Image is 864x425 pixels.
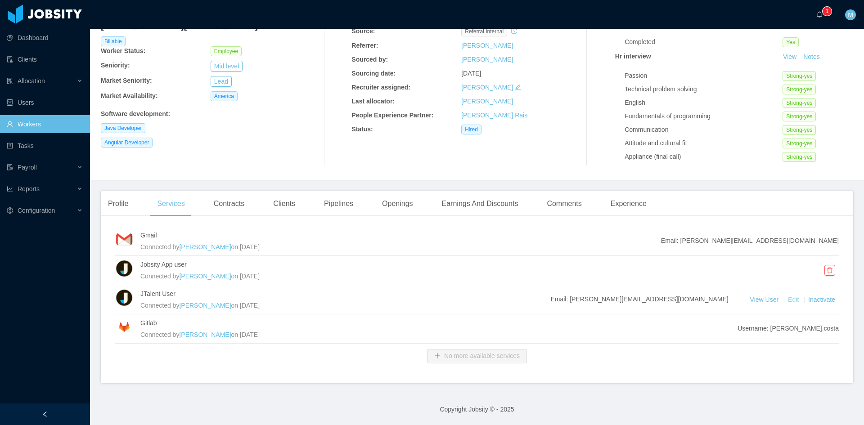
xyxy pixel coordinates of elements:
a: [PERSON_NAME] [461,42,513,49]
span: Strong-yes [783,139,816,148]
b: Referrer: [351,42,378,49]
span: on [DATE] [231,302,260,309]
span: on [DATE] [231,331,260,338]
span: Strong-yes [783,85,816,94]
a: [PERSON_NAME] [461,56,513,63]
div: Clients [266,191,302,216]
span: Reports [18,185,40,192]
span: Hired [461,125,481,134]
button: Notes [800,52,823,63]
a: icon: profileTasks [7,137,83,155]
span: Strong-yes [783,112,816,121]
div: Experience [603,191,654,216]
a: icon: userWorkers [7,115,83,133]
div: Completed [625,37,783,47]
b: Source: [351,27,375,35]
a: [PERSON_NAME] [461,98,513,105]
i: icon: file-protect [7,164,13,170]
span: Payroll [18,164,37,171]
span: Yes [783,37,799,47]
i: icon: line-chart [7,186,13,192]
i: icon: bell [816,11,823,18]
a: [PERSON_NAME] [179,243,231,251]
span: on [DATE] [231,273,260,280]
span: Strong-yes [783,98,816,108]
span: Configuration [18,207,55,214]
button: icon: delete [824,265,835,276]
i: icon: setting [7,207,13,214]
div: Communication [625,125,783,134]
span: Strong-yes [783,71,816,81]
span: Billable [101,36,126,46]
b: Seniority: [101,62,130,69]
img: kuLOZPwjcRA5AEBSsMqJNr0YAABA0AAACBoAABA0AACCBgAABA0AgKABAABBAwAAggYAQNAAAICgAQAQNAAAIGgAAEDQAAAIG... [115,230,133,248]
b: Recruiter assigned: [351,84,410,91]
a: [PERSON_NAME] [179,273,231,280]
img: xuEYf3yjHv8fpvZcyFcbvD4AAAAASUVORK5CYII= [115,259,133,277]
div: Services [150,191,192,216]
span: Angular Developer [101,138,153,148]
span: Email: [PERSON_NAME][EMAIL_ADDRESS][DOMAIN_NAME] [661,236,839,246]
b: Sourced by: [351,56,388,63]
a: [PERSON_NAME] [179,331,231,338]
b: Market Availability: [101,92,158,99]
div: Comments [540,191,589,216]
span: Username: [PERSON_NAME].costa [738,324,839,333]
h4: Jobsity App user [140,259,803,269]
div: Attitude and cultural fit [625,139,783,148]
p: 1 [826,7,829,16]
span: Strong-yes [783,152,816,162]
span: Referral internal [461,27,507,36]
div: English [625,98,783,107]
b: Last allocator: [351,98,395,105]
button: Lead [211,76,232,87]
div: Appliance (final call) [625,152,783,161]
span: Strong-yes [783,125,816,135]
div: Fundamentals of programming [625,112,783,121]
span: Java Developer [101,123,145,133]
a: View User [750,296,780,303]
span: Connected by [140,243,179,251]
span: on [DATE] [231,243,260,251]
b: Market Seniority: [101,77,152,84]
span: Connected by [140,331,179,338]
b: Software development : [101,110,170,117]
b: People Experience Partner: [351,112,433,119]
span: Email: [PERSON_NAME][EMAIL_ADDRESS][DOMAIN_NAME] [550,295,728,304]
a: [PERSON_NAME] [179,302,231,309]
a: Edit [788,296,801,303]
div: Profile [101,191,135,216]
span: Connected by [140,273,179,280]
b: Worker Status: [101,47,145,54]
a: icon: robotUsers [7,94,83,112]
a: View [780,53,800,60]
footer: Copyright Jobsity © - 2025 [90,394,864,425]
b: Status: [351,125,373,133]
h4: Gitlab [140,318,738,328]
span: Allocation [18,77,45,85]
a: [PERSON_NAME] [461,84,513,91]
div: Technical problem solving [625,85,783,94]
a: [PERSON_NAME] Rais [461,112,527,119]
span: Employee [211,46,242,56]
div: Passion [625,71,783,81]
img: xuEYf3yjHv8fpvZcyFcbvD4AAAAASUVORK5CYII= [115,289,133,307]
strong: Hr interview [615,53,651,60]
div: Openings [375,191,420,216]
span: Connected by [140,302,179,309]
h4: JTalent User [140,289,550,299]
i: icon: history [511,28,517,34]
i: icon: edit [515,84,521,90]
span: [DATE] [461,70,481,77]
a: icon: auditClients [7,50,83,68]
button: icon: plusNo more available services [427,349,527,363]
div: Contracts [207,191,252,216]
div: Earnings And Discounts [435,191,526,216]
i: icon: solution [7,78,13,84]
span: Inactivate [808,296,835,303]
img: 8dnlYIAAAAAAAAAAAAAAAAAAAAAAAAAAAAAAAAAAAAAAAAAAAAAAAAAAAAAAAAAAAAAAAAAAAAAAAAAAAAAAAAAAAAAAAAAAA... [115,318,133,336]
div: Pipelines [317,191,360,216]
span: M [848,9,853,20]
a: icon: pie-chartDashboard [7,29,83,47]
sup: 1 [823,7,832,16]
